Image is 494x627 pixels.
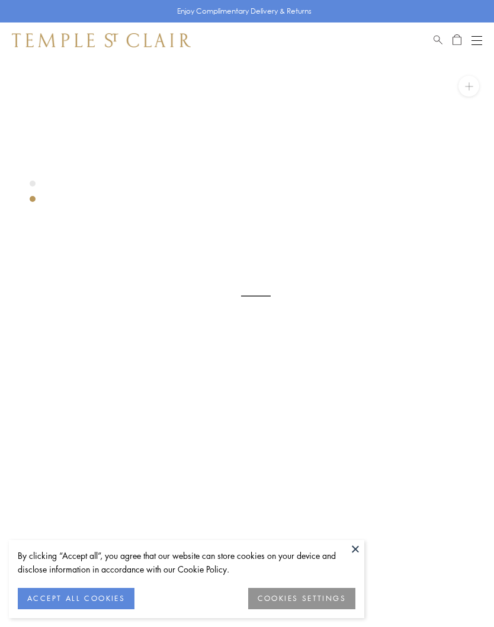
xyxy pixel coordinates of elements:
[435,571,482,615] iframe: Gorgias live chat messenger
[12,33,191,47] img: Temple St. Clair
[248,588,355,609] button: COOKIES SETTINGS
[18,549,355,576] div: By clicking “Accept all”, you agree that our website can store cookies on your device and disclos...
[18,588,134,609] button: ACCEPT ALL COOKIES
[453,33,461,47] a: Open Shopping Bag
[471,33,482,47] button: Open navigation
[177,5,312,17] p: Enjoy Complimentary Delivery & Returns
[434,33,442,47] a: Search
